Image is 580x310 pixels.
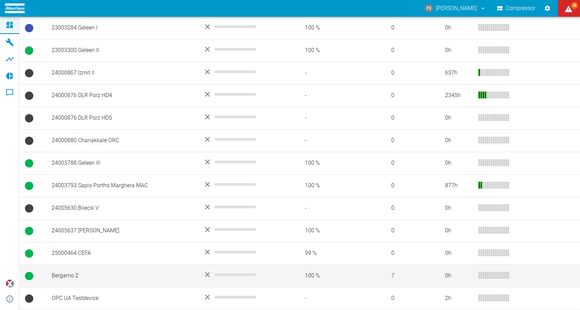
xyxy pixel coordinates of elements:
[294,92,369,100] span: -
[203,68,283,76] div: No data
[25,159,33,167] span: Betrieb
[203,113,283,121] div: No data
[46,174,198,197] td: 24003793 Sapio Portho Marghera MAC
[445,24,473,32] div: 0 h
[203,23,283,31] div: No data
[25,249,33,258] span: Betrieb
[25,114,33,122] span: Keine Daten
[445,204,473,212] div: 0 h
[25,227,33,235] span: Betrieb
[25,294,33,303] span: Keine Daten
[294,294,369,302] span: -
[25,182,33,190] span: Betrieb
[46,219,198,242] td: 24005637 [PERSON_NAME]
[380,137,434,145] span: 0
[380,182,434,190] span: 0
[571,2,578,9] span: 58
[46,197,198,219] td: 24005630 Bilecik V
[46,242,198,265] td: 25000464 CEFA
[425,4,433,12] div: FS
[496,2,537,15] button: Compressor
[203,293,283,301] div: No data
[6,279,14,288] img: Xplore Logo
[203,158,283,166] div: No data
[445,92,473,100] div: 2345 h
[203,203,283,211] div: No data
[380,227,434,235] span: 0
[25,24,33,32] span: Betriebsbereit
[294,159,369,167] span: 100 %
[294,182,369,190] span: 100 %
[294,272,369,280] span: 100 %
[294,69,369,77] span: -
[380,114,434,122] span: 0
[380,24,434,32] span: 0
[445,137,473,145] div: 0 h
[46,265,198,287] td: Bergamo 2
[203,90,283,98] div: No data
[445,159,473,167] div: 0 h
[380,204,434,212] span: 0
[294,137,369,145] span: -
[46,107,198,129] td: 24000876 DLR Porz HD5
[25,92,33,100] span: Keine Daten
[445,227,473,235] div: 0 h
[294,114,369,122] span: -
[203,225,283,234] div: No data
[46,39,198,62] td: 23003300 Geleen II
[445,249,473,257] div: 0 h
[46,129,198,152] td: 24000880 Chanakkale ORC
[25,46,33,55] span: Betrieb
[46,287,198,310] td: OPC UA Testdevice
[25,137,33,145] span: Keine Daten
[25,204,33,213] span: Keine Daten
[5,3,25,13] img: logo
[203,45,283,53] div: No data
[380,272,434,280] span: 7
[46,62,198,84] td: 24000867 Izmit II
[203,248,283,256] div: No data
[294,46,369,54] span: 100 %
[445,294,473,302] div: 2 h
[445,272,473,280] div: 0 h
[445,182,473,190] div: 877 h
[294,24,369,32] span: 100 %
[46,152,198,174] td: 24003788 Geleen III
[294,227,369,235] span: 100 %
[380,46,434,54] span: 0
[380,159,434,167] span: 0
[380,92,434,100] span: 0
[445,69,473,77] div: 637 h
[203,135,283,144] div: No data
[445,114,473,122] div: 0 h
[294,204,369,212] span: -
[541,2,554,15] button: Einstellungen
[25,272,33,280] span: Betrieb
[46,17,198,39] td: 23003284 Geleen I
[25,69,33,77] span: Keine Daten
[294,249,369,257] span: 99 %
[380,249,434,257] span: 0
[203,180,283,189] div: No data
[380,294,434,302] span: 0
[380,69,434,77] span: 0
[46,84,198,107] td: 24000876 DLR Porz HD4
[203,270,283,279] div: No data
[424,2,487,15] button: frank.sinsilewski@atlascopco.com
[445,46,473,54] div: 0 h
